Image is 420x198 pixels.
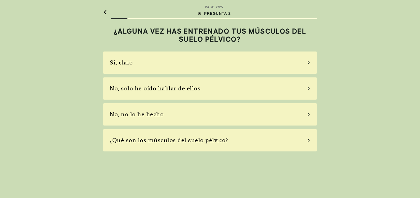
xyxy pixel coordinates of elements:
[205,5,223,10] div: PASO 2 / 25
[110,84,200,93] div: No, solo he oído hablar de ellos
[110,58,133,67] div: Sí, claro
[197,11,231,16] div: PREGUNTA 2
[110,110,164,118] div: No, no lo he hecho
[103,27,317,43] h2: ¿ALGUNA VEZ HAS ENTRENADO TUS MÚSCULOS DEL SUELO PÉLVICO?
[110,136,228,144] div: ¿Qué son los músculos del suelo pélvico?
